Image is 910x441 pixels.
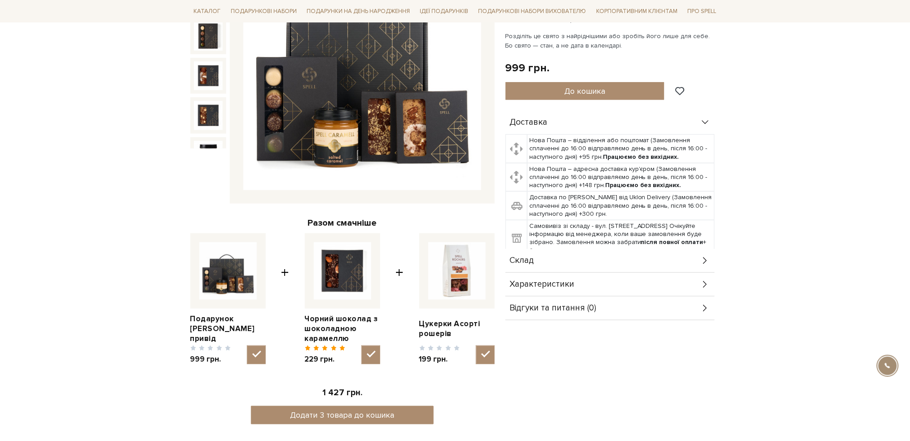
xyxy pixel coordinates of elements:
span: 229 грн. [305,354,346,364]
b: після повної оплати [641,238,703,246]
a: Корпоративним клієнтам [593,4,681,19]
span: + [281,233,289,365]
td: Самовивіз зі складу - вул. [STREET_ADDRESS] Очікуйте інформацію від менеджера, коли ваше замовлен... [528,220,715,257]
img: Цукерки Асорті рошерів [428,242,486,300]
b: Працюємо без вихідних. [605,181,681,189]
a: Цукерки Асорті рошерів [419,319,495,339]
td: Доставка по [PERSON_NAME] від Uklon Delivery (Замовлення сплаченні до 16:00 відправляємо день в д... [528,192,715,220]
button: До кошика [506,82,665,100]
p: Розділіть це свято з найріднішими або зробіть його лише для себе. Бо свято — стан, а не дата в ка... [506,31,716,50]
b: Працюємо без вихідних. [603,153,679,161]
img: Подарунок Солодкий привід [194,101,223,130]
span: Доставка [510,118,548,127]
div: 999 грн. [506,61,550,75]
img: Подарунок Солодкий привід [194,141,223,170]
a: Про Spell [684,4,720,18]
img: Чорний шоколад з шоколадною карамеллю [314,242,371,300]
span: 999 грн. [190,354,231,364]
img: Подарунок Солодкий привід [194,61,223,90]
td: Нова Пошта – адресна доставка кур'єром (Замовлення сплаченні до 16:00 відправляємо день в день, п... [528,163,715,192]
span: 1 427 грн. [322,388,362,398]
span: Відгуки та питання (0) [510,304,597,312]
span: Характеристики [510,280,575,288]
a: Подарунок [PERSON_NAME] привід [190,314,266,344]
div: Разом смачніше [190,217,495,229]
a: Подарункові набори [227,4,300,18]
img: Подарунок Солодкий привід [194,22,223,50]
button: Додати 3 товара до кошика [251,406,434,424]
a: Ідеї подарунків [416,4,472,18]
span: Склад [510,257,534,265]
a: Подарунки на День народження [303,4,413,18]
a: Чорний шоколад з шоколадною карамеллю [305,314,380,344]
a: Каталог [190,4,224,18]
span: 199 грн. [419,354,460,364]
a: Подарункові набори вихователю [475,4,590,19]
span: + [396,233,404,365]
td: Нова Пошта – відділення або поштомат (Замовлення сплаченні до 16:00 відправляємо день в день, піс... [528,135,715,163]
img: Подарунок Солодкий привід [199,242,257,300]
span: До кошика [565,86,606,96]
